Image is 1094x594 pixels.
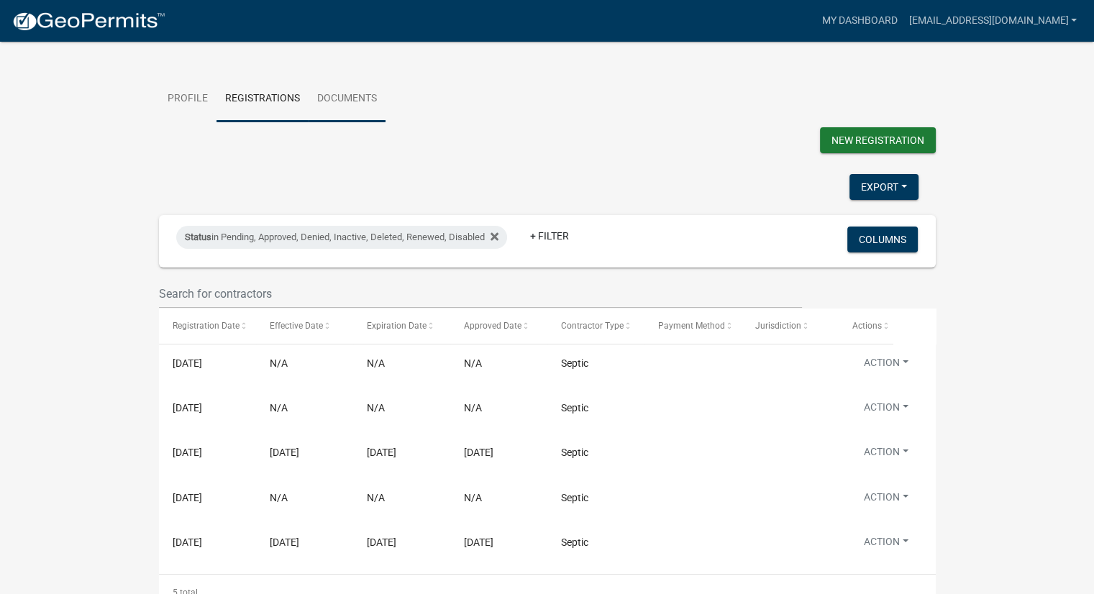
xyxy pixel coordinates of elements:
a: Profile [159,76,216,122]
datatable-header-cell: Effective Date [256,309,353,343]
span: N/A [367,357,385,369]
button: New Registration [820,127,936,153]
span: 11/13/2024 [173,447,202,458]
span: Septic [561,402,588,413]
span: Payment Method [658,321,725,331]
span: N/A [270,492,288,503]
span: 11/16/2024 [173,402,202,413]
datatable-header-cell: Actions [839,309,936,343]
span: Contractor Type [561,321,624,331]
datatable-header-cell: Approved Date [450,309,547,343]
a: [EMAIL_ADDRESS][DOMAIN_NAME] [903,7,1082,35]
span: 05/27/2025 [173,357,202,369]
span: Jurisdiction [755,321,801,331]
span: 11/02/2023 [270,536,299,548]
datatable-header-cell: Contractor Type [547,309,644,343]
span: N/A [367,492,385,503]
span: 11/18/2024 [270,447,299,458]
div: in Pending, Approved, Denied, Inactive, Deleted, Renewed, Disabled [176,226,507,249]
button: Action [852,355,920,376]
datatable-header-cell: Registration Date [159,309,256,343]
datatable-header-cell: Expiration Date [353,309,450,343]
span: 11/18/2024 [464,447,493,458]
span: Septic [561,536,588,548]
span: 11/02/2023 [464,536,493,548]
span: Registration Date [173,321,240,331]
span: Status [185,232,211,242]
span: Septic [561,492,588,503]
a: + Filter [519,223,580,249]
span: 09/13/2023 [173,536,202,548]
wm-modal-confirm: New Contractor Registration [820,127,936,157]
a: Documents [309,76,386,122]
button: Action [852,490,920,511]
span: Approved Date [464,321,521,331]
span: 11/02/2024 [367,536,396,548]
span: N/A [464,357,482,369]
span: N/A [464,492,482,503]
datatable-header-cell: Payment Method [644,309,742,343]
a: My Dashboard [816,7,903,35]
button: Export [849,174,918,200]
span: Septic [561,357,588,369]
span: N/A [270,357,288,369]
span: Actions [852,321,882,331]
button: Action [852,444,920,465]
span: Septic [561,447,588,458]
datatable-header-cell: Jurisdiction [742,309,839,343]
span: N/A [270,402,288,413]
span: Expiration Date [367,321,427,331]
input: Search for contractors [159,279,803,309]
span: N/A [367,402,385,413]
a: Registrations [216,76,309,122]
button: Action [852,534,920,555]
span: N/A [464,402,482,413]
span: 11/10/2024 [173,492,202,503]
span: 11/18/2025 [367,447,396,458]
button: Columns [847,227,918,252]
button: Action [852,400,920,421]
span: Effective Date [270,321,323,331]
